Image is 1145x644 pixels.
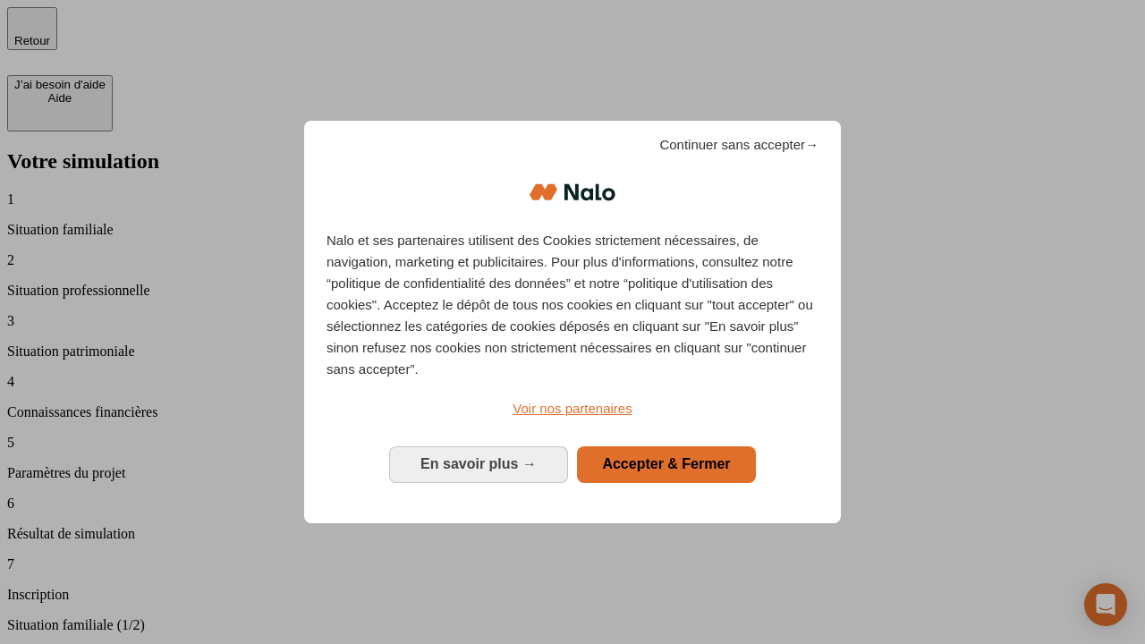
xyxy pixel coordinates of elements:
span: Continuer sans accepter→ [659,134,818,156]
span: En savoir plus → [420,456,537,471]
span: Accepter & Fermer [602,456,730,471]
a: Voir nos partenaires [327,398,818,419]
span: Voir nos partenaires [513,401,632,416]
button: En savoir plus: Configurer vos consentements [389,446,568,482]
p: Nalo et ses partenaires utilisent des Cookies strictement nécessaires, de navigation, marketing e... [327,230,818,380]
img: Logo [530,165,615,219]
div: Bienvenue chez Nalo Gestion du consentement [304,121,841,522]
button: Accepter & Fermer: Accepter notre traitement des données et fermer [577,446,756,482]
